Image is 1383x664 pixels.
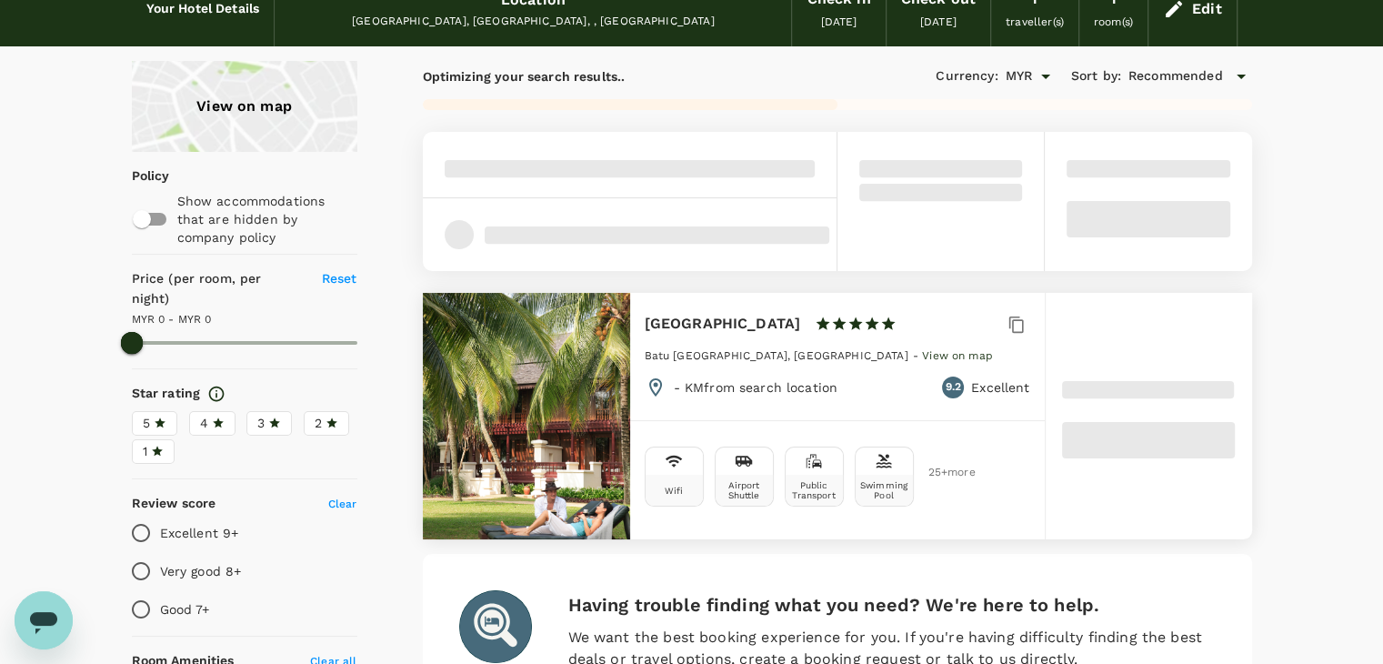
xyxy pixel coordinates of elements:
[423,67,626,86] p: Optimizing your search results..
[200,414,208,433] span: 4
[132,269,301,309] h6: Price (per room, per night)
[132,61,357,152] a: View on map
[568,590,1216,619] h6: Having trouble finding what you need? We're here to help.
[645,349,908,362] span: Batu [GEOGRAPHIC_DATA], [GEOGRAPHIC_DATA]
[1094,15,1133,28] span: room(s)
[920,15,957,28] span: [DATE]
[674,378,838,397] p: - KM from search location
[160,524,239,542] p: Excellent 9+
[665,486,684,496] div: Wifi
[922,347,993,362] a: View on map
[143,442,147,461] span: 1
[789,480,839,500] div: Public Transport
[945,378,960,397] span: 9.2
[207,385,225,403] svg: Star ratings are awarded to properties to represent the quality of services, facilities, and amen...
[859,480,909,500] div: Swimming Pool
[177,192,356,246] p: Show accommodations that are hidden by company policy
[719,480,769,500] div: Airport Shuttle
[143,414,150,433] span: 5
[289,13,777,31] div: [GEOGRAPHIC_DATA], [GEOGRAPHIC_DATA], , [GEOGRAPHIC_DATA]
[257,414,265,433] span: 3
[1128,66,1223,86] span: Recommended
[645,311,801,337] h6: [GEOGRAPHIC_DATA]
[160,600,210,619] p: Good 7+
[160,562,242,580] p: Very good 8+
[936,66,997,86] h6: Currency :
[328,498,357,510] span: Clear
[928,467,956,478] span: 25 + more
[971,378,1029,397] p: Excellent
[132,384,201,404] h6: Star rating
[1006,15,1064,28] span: traveller(s)
[1033,64,1058,89] button: Open
[913,349,922,362] span: -
[132,166,144,185] p: Policy
[315,414,322,433] span: 2
[15,591,73,649] iframe: Button to launch messaging window
[922,349,993,362] span: View on map
[132,313,212,326] span: MYR 0 - MYR 0
[132,494,216,514] h6: Review score
[322,271,357,286] span: Reset
[821,15,857,28] span: [DATE]
[1071,66,1121,86] h6: Sort by :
